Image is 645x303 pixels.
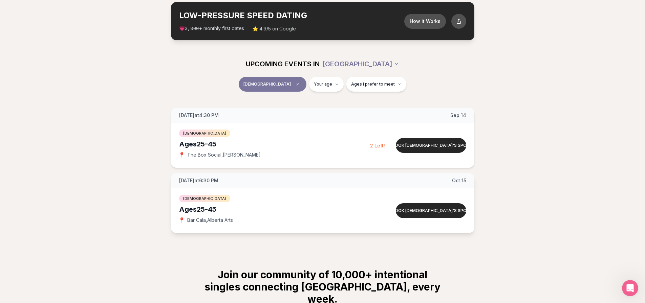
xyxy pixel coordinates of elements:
div: Ages 25-45 [179,205,370,214]
span: Sep 14 [450,112,466,119]
span: [DEMOGRAPHIC_DATA] [243,81,291,87]
span: 3,000 [185,26,199,31]
span: 💗 + monthly first dates [179,25,244,32]
button: Your age [309,77,344,92]
span: Bar Cala , Alberta Arts [187,217,233,224]
span: UPCOMING EVENTS IN [246,59,320,69]
span: The Box Social , [PERSON_NAME] [187,151,261,158]
span: [DEMOGRAPHIC_DATA] [179,130,230,137]
span: [DEMOGRAPHIC_DATA] [179,195,230,202]
div: Ages 25-45 [179,139,370,149]
button: [GEOGRAPHIC_DATA] [322,56,399,71]
span: Ages I prefer to meet [351,81,395,87]
span: [DATE] at 4:30 PM [179,112,219,119]
span: [DATE] at 6:30 PM [179,177,218,184]
button: Ages I prefer to meet [346,77,406,92]
span: Oct 15 [452,177,466,184]
span: 2 Left! [370,143,385,148]
button: How it Works [404,14,446,29]
span: Clear event type filter [294,80,302,88]
span: ⭐ 4.9/5 on Google [252,25,296,32]
span: Your age [314,81,332,87]
h2: LOW-PRESSURE SPEED DATING [179,10,404,21]
button: [DEMOGRAPHIC_DATA]Clear event type filter [239,77,306,92]
iframe: Intercom live chat [622,280,638,296]
span: 📍 [179,152,185,158]
button: Book [DEMOGRAPHIC_DATA]'s spot [396,203,466,218]
span: 📍 [179,217,185,223]
button: Book [DEMOGRAPHIC_DATA]'s spot [396,138,466,153]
